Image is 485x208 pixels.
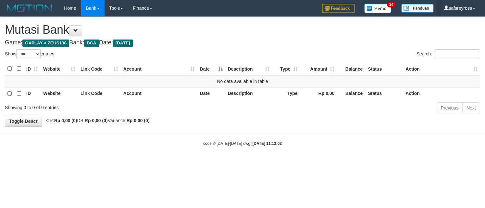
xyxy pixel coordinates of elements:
span: OXPLAY > ZEUS138 [22,40,69,47]
th: Account [121,87,197,100]
select: Showentries [16,49,41,59]
th: Account: activate to sort column ascending [121,63,197,75]
span: BCA [84,40,99,47]
a: Toggle Descr [5,116,42,127]
a: Next [462,102,480,113]
th: ID: activate to sort column ascending [24,63,41,75]
small: code © [DATE]-[DATE] dwg | [203,141,282,146]
strong: Rp 0,00 (0) [127,118,150,123]
img: Feedback.jpg [322,4,354,13]
label: Search: [417,49,480,59]
th: Action [403,87,480,100]
th: ID [24,87,41,100]
th: Date: activate to sort column descending [197,63,225,75]
h4: Game: Bank: Date: [5,40,480,46]
h1: Mutasi Bank [5,23,480,36]
th: Link Code [78,87,121,100]
label: Show entries [5,49,54,59]
span: [DATE] [113,40,133,47]
th: Type [272,87,300,100]
div: Showing 0 to 0 of 0 entries [5,102,197,111]
img: Button%20Memo.svg [364,4,392,13]
strong: Rp 0,00 (0) [54,118,77,123]
th: Link Code: activate to sort column ascending [78,63,121,75]
input: Search: [434,49,480,59]
th: Status [365,87,403,100]
th: Action: activate to sort column ascending [403,63,480,75]
strong: [DATE] 11:13:02 [253,141,282,146]
th: Date [197,87,225,100]
td: No data available in table [5,75,480,87]
th: Status [365,63,403,75]
img: MOTION_logo.png [5,3,54,13]
a: Previous [437,102,463,113]
th: Type: activate to sort column ascending [272,63,300,75]
img: panduan.png [401,4,434,13]
th: Amount: activate to sort column ascending [300,63,337,75]
th: Website: activate to sort column ascending [41,63,78,75]
span: CR: DB: Variance: [43,118,150,123]
th: Rp 0,00 [300,87,337,100]
th: Balance [337,63,365,75]
th: Balance [337,87,365,100]
th: Website [41,87,78,100]
strong: Rp 0,00 (0) [85,118,108,123]
th: Description: activate to sort column ascending [225,63,272,75]
span: 34 [387,2,396,7]
th: Description [225,87,272,100]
